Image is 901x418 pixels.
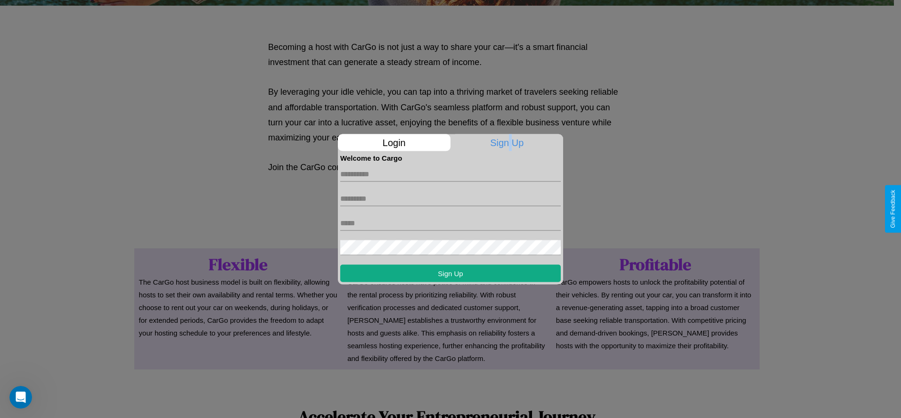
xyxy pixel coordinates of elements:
button: Sign Up [340,264,561,282]
iframe: Intercom live chat [9,386,32,409]
div: Give Feedback [890,190,896,228]
h4: Welcome to Cargo [340,154,561,162]
p: Sign Up [451,134,564,151]
p: Login [338,134,450,151]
